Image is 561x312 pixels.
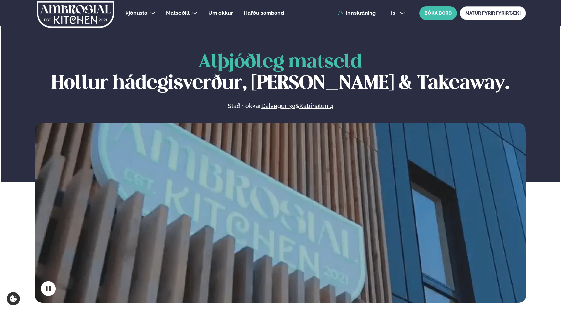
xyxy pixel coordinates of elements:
span: Hafðu samband [244,10,284,16]
a: Um okkur [208,9,233,17]
a: Dalvegur 30 [261,102,295,110]
a: Hafðu samband [244,9,284,17]
p: Staðir okkar & [156,102,405,110]
h1: Hollur hádegisverður, [PERSON_NAME] & Takeaway. [35,52,526,94]
span: Matseðill [166,10,190,16]
a: Cookie settings [7,292,20,305]
a: Innskráning [338,10,376,16]
a: Þjónusta [125,9,147,17]
img: logo [36,1,115,28]
span: Alþjóðleg matseld [198,53,362,71]
span: Þjónusta [125,10,147,16]
button: BÓKA BORÐ [419,6,457,20]
a: MATUR FYRIR FYRIRTÆKI [460,6,526,20]
a: Katrinatun 4 [299,102,333,110]
a: Matseðill [166,9,190,17]
span: Um okkur [208,10,233,16]
button: is [386,11,410,16]
span: is [391,11,397,16]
